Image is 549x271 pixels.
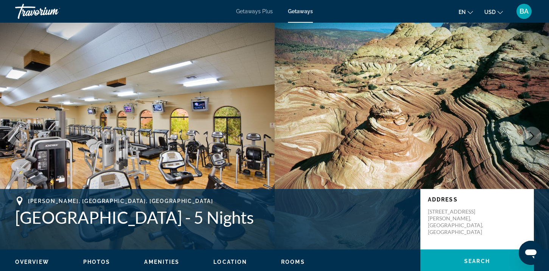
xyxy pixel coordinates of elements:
a: Getaways [288,8,313,14]
span: en [459,9,466,15]
iframe: Button to launch messaging window [519,241,543,265]
button: Change language [459,6,473,17]
a: Travorium [15,2,91,21]
button: Amenities [144,259,179,265]
span: BA [519,8,529,15]
button: Rooms [281,259,305,265]
button: Overview [15,259,49,265]
button: Photos [83,259,110,265]
button: Change currency [484,6,503,17]
button: Next image [523,127,541,146]
button: Previous image [8,127,26,146]
span: USD [484,9,496,15]
span: [PERSON_NAME], [GEOGRAPHIC_DATA], [GEOGRAPHIC_DATA] [28,198,213,204]
span: Search [464,258,490,264]
button: User Menu [514,3,534,19]
button: Location [213,259,247,265]
a: Getaways Plus [236,8,273,14]
p: [STREET_ADDRESS] [PERSON_NAME], [GEOGRAPHIC_DATA], [GEOGRAPHIC_DATA] [428,208,488,235]
p: Address [428,197,526,203]
h1: [GEOGRAPHIC_DATA] - 5 Nights [15,208,413,227]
